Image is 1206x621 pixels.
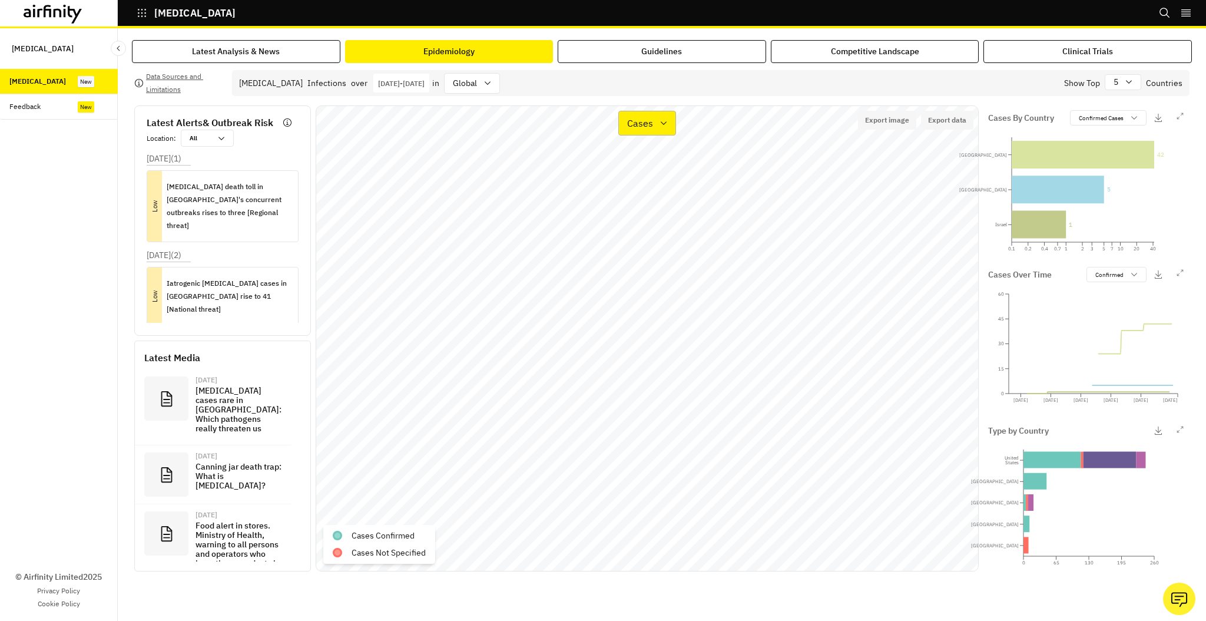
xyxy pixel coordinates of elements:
[137,3,236,23] button: [MEDICAL_DATA]
[1069,221,1072,229] tspan: 1
[147,133,176,144] p: Location :
[998,291,1004,297] tspan: 60
[1008,246,1015,252] tspan: 0.1
[971,500,1019,506] tspan: [GEOGRAPHIC_DATA]
[1146,77,1182,90] p: Countries
[1163,397,1178,403] tspan: [DATE]
[1085,560,1094,566] tspan: 130
[9,76,66,87] div: [MEDICAL_DATA]
[196,521,282,606] p: Food alert in stores. Ministry of Health, warning to all persons and operators who have these pro...
[147,153,181,165] p: [DATE] ( 1 )
[144,351,301,365] p: Latest Media
[423,45,475,58] div: Epidemiology
[167,277,289,316] p: Iatrogenic [MEDICAL_DATA] cases in [GEOGRAPHIC_DATA] rise to 41 [National threat]
[126,289,184,304] p: Low
[641,45,682,58] div: Guidelines
[111,41,126,56] button: Close Sidebar
[351,77,367,90] p: over
[959,187,1007,193] tspan: [GEOGRAPHIC_DATA]
[134,74,223,93] button: Data Sources and Limitations
[971,478,1019,484] tspan: [GEOGRAPHIC_DATA]
[1095,270,1124,279] p: Confirmed
[307,77,346,90] p: Infections
[988,425,1049,437] p: Type by Country
[1079,114,1124,123] p: Confirmed Cases
[1074,397,1088,403] tspan: [DATE]
[135,369,291,445] a: [DATE][MEDICAL_DATA] cases rare in [GEOGRAPHIC_DATA]: Which pathogens really threaten us
[1150,560,1159,566] tspan: 260
[1134,397,1148,403] tspan: [DATE]
[971,521,1019,527] tspan: [GEOGRAPHIC_DATA]
[135,445,291,504] a: [DATE]Canning jar death trap: What is [MEDICAL_DATA]?
[998,316,1004,322] tspan: 45
[1134,246,1139,252] tspan: 20
[1091,246,1094,252] tspan: 3
[988,112,1054,124] p: Cases By Country
[831,45,919,58] div: Competitive Landscape
[147,249,181,262] p: [DATE] ( 2 )
[1102,246,1105,252] tspan: 5
[627,116,653,130] p: Cases
[959,152,1007,158] tspan: [GEOGRAPHIC_DATA]
[316,106,978,571] canvas: Map
[1005,455,1019,461] tspan: United
[154,8,236,18] p: [MEDICAL_DATA]
[12,38,74,60] p: [MEDICAL_DATA]
[373,74,429,93] button: Interact with the calendar and add the check-in date for your trip.
[37,586,80,596] a: Privacy Policy
[147,115,273,130] p: Latest Alerts & Outbreak Risk
[167,180,289,232] p: [MEDICAL_DATA] death toll in [GEOGRAPHIC_DATA]'s concurrent outbreaks rises to three [Regional th...
[15,571,102,583] p: © Airfinity Limited 2025
[1150,246,1156,252] tspan: 40
[1081,246,1084,252] tspan: 2
[1159,3,1171,23] button: Search
[1025,246,1032,252] tspan: 0.2
[1053,560,1059,566] tspan: 65
[378,79,425,88] p: [DATE] - [DATE]
[1054,246,1061,252] tspan: 0.7
[78,76,94,87] div: New
[1043,397,1058,403] tspan: [DATE]
[196,452,282,460] div: [DATE]
[1104,397,1118,403] tspan: [DATE]
[196,462,282,490] p: Canning jar death trap: What is [MEDICAL_DATA]?
[1062,45,1113,58] div: Clinical Trials
[1065,246,1068,252] tspan: 1
[1163,583,1195,615] button: Ask our analysts
[1111,246,1114,252] tspan: 7
[1114,76,1118,88] p: 5
[239,77,303,90] div: [MEDICAL_DATA]
[1107,186,1111,193] tspan: 5
[998,341,1004,347] tspan: 30
[1118,246,1124,252] tspan: 10
[858,111,916,130] button: Export image
[988,269,1052,281] p: Cases Over Time
[971,543,1019,549] tspan: [GEOGRAPHIC_DATA]
[352,547,426,559] p: Cases Not Specified
[1022,560,1025,566] tspan: 0
[196,376,282,384] div: [DATE]
[1001,391,1004,397] tspan: 0
[38,599,80,609] a: Cookie Policy
[9,101,41,112] div: Feedback
[78,101,94,113] div: New
[1117,560,1126,566] tspan: 195
[432,77,439,90] p: in
[192,45,280,58] div: Latest Analysis & News
[1005,460,1019,465] tspan: States
[998,366,1004,372] tspan: 15
[921,111,973,130] button: Export data
[135,504,291,618] a: [DATE]Food alert in stores. Ministry of Health, warning to all persons and operators who have the...
[352,530,415,542] p: Cases Confirmed
[146,70,223,96] p: Data Sources and Limitations
[196,511,282,518] div: [DATE]
[196,386,282,433] p: [MEDICAL_DATA] cases rare in [GEOGRAPHIC_DATA]: Which pathogens really threaten us
[995,222,1007,227] tspan: Israel
[1013,397,1028,403] tspan: [DATE]
[1064,77,1100,90] p: Show Top
[1041,246,1048,252] tspan: 0.4
[1157,151,1164,158] tspan: 42
[120,199,190,214] p: Low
